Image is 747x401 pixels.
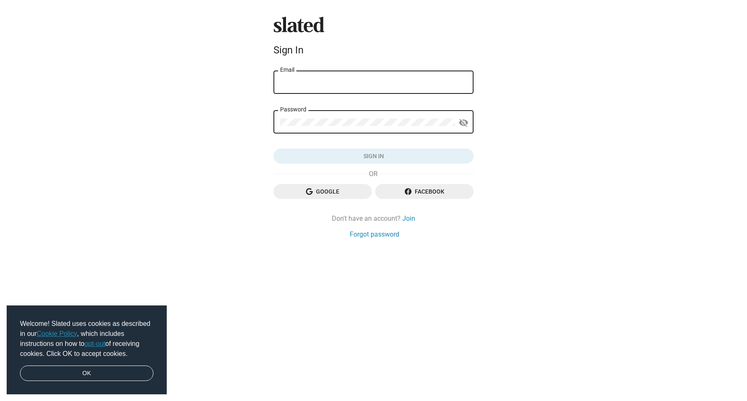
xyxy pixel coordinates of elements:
[85,340,105,347] a: opt-out
[7,305,167,395] div: cookieconsent
[37,330,77,337] a: Cookie Policy
[20,366,153,381] a: dismiss cookie message
[382,184,467,199] span: Facebook
[455,114,472,131] button: Show password
[273,44,474,56] div: Sign In
[402,214,415,223] a: Join
[350,230,399,239] a: Forgot password
[273,17,474,59] sl-branding: Sign In
[459,116,469,129] mat-icon: visibility_off
[375,184,474,199] button: Facebook
[280,184,365,199] span: Google
[273,214,474,223] div: Don't have an account?
[273,184,372,199] button: Google
[20,319,153,359] span: Welcome! Slated uses cookies as described in our , which includes instructions on how to of recei...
